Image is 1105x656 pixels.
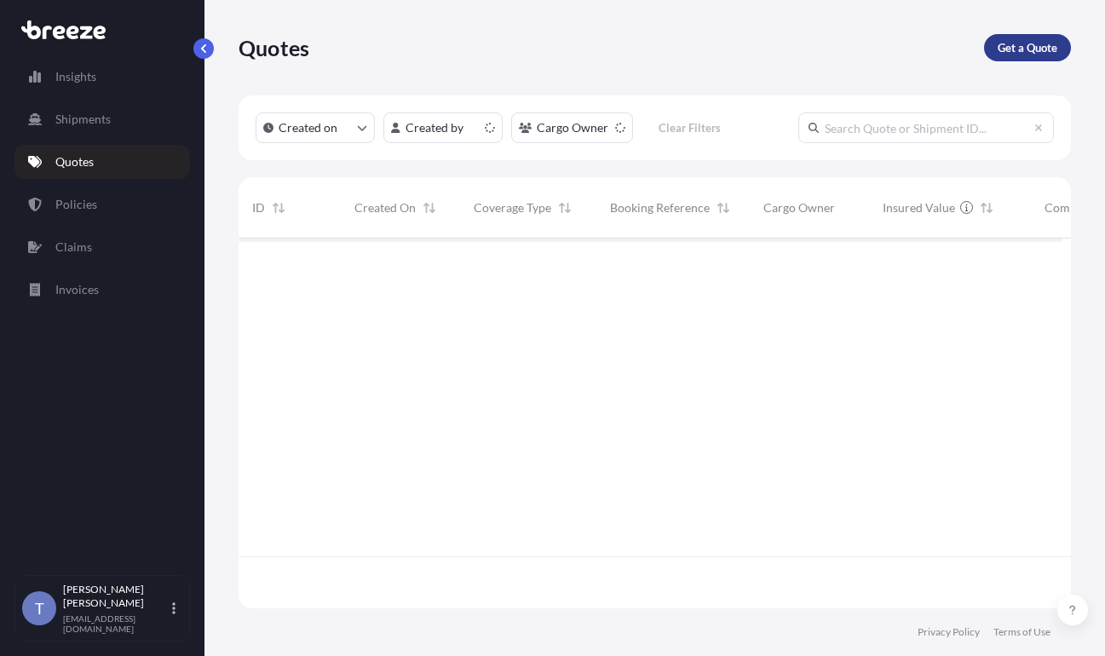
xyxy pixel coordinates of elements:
a: Claims [14,230,190,264]
a: Quotes [14,145,190,179]
span: Insured Value [883,199,955,216]
a: Invoices [14,273,190,307]
p: Clear Filters [659,119,721,136]
a: Get a Quote [984,34,1071,61]
span: ID [252,199,265,216]
button: createdBy Filter options [383,112,503,143]
span: Created On [354,199,416,216]
p: Created by [406,119,463,136]
a: Policies [14,187,190,222]
p: Cargo Owner [537,119,608,136]
a: Shipments [14,102,190,136]
button: Sort [268,198,289,218]
span: T [35,600,44,617]
p: Quotes [239,34,309,61]
p: Quotes [55,153,94,170]
button: Sort [555,198,575,218]
p: Shipments [55,111,111,128]
span: Cargo Owner [763,199,835,216]
p: Get a Quote [998,39,1057,56]
p: [PERSON_NAME] [PERSON_NAME] [63,583,169,610]
button: Sort [419,198,440,218]
button: Sort [976,198,997,218]
p: Invoices [55,281,99,298]
button: createdOn Filter options [256,112,375,143]
button: Clear Filters [642,114,737,141]
p: [EMAIL_ADDRESS][DOMAIN_NAME] [63,613,169,634]
button: Sort [713,198,734,218]
p: Claims [55,239,92,256]
a: Insights [14,60,190,94]
a: Privacy Policy [918,625,980,639]
span: Coverage Type [474,199,551,216]
p: Policies [55,196,97,213]
a: Terms of Use [993,625,1050,639]
input: Search Quote or Shipment ID... [798,112,1054,143]
span: Booking Reference [610,199,710,216]
p: Insights [55,68,96,85]
p: Created on [279,119,337,136]
button: cargoOwner Filter options [511,112,633,143]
